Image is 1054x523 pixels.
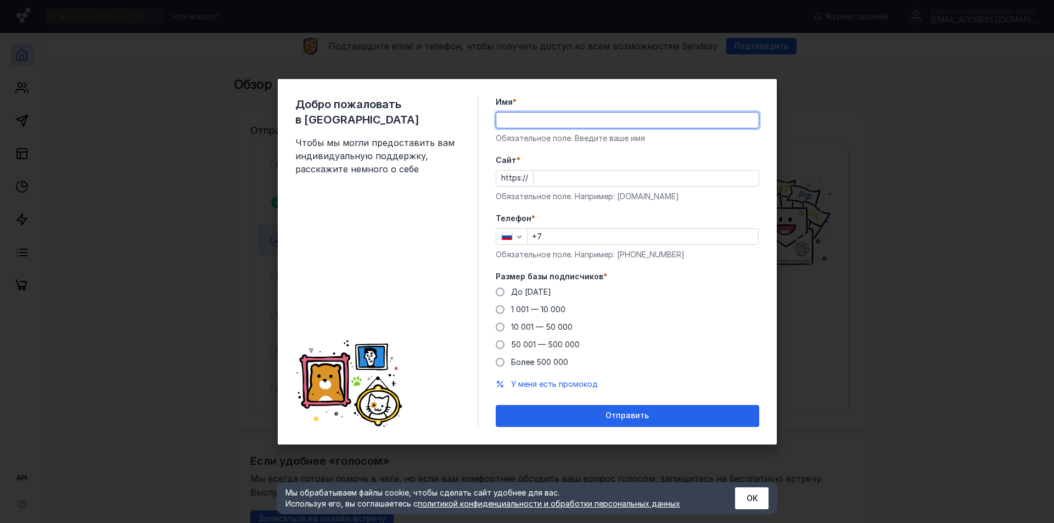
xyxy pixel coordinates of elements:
[511,322,573,331] span: 10 001 — 50 000
[496,249,759,260] div: Обязательное поле. Например: [PHONE_NUMBER]
[511,357,568,367] span: Более 500 000
[295,97,460,127] span: Добро пожаловать в [GEOGRAPHIC_DATA]
[511,379,598,389] span: У меня есть промокод
[735,487,769,509] button: ОК
[418,499,680,508] a: политикой конфиденциальности и обработки персональных данных
[295,136,460,176] span: Чтобы мы могли предоставить вам индивидуальную поддержку, расскажите немного о себе
[285,487,708,509] div: Мы обрабатываем файлы cookie, чтобы сделать сайт удобнее для вас. Используя его, вы соглашаетесь c
[511,340,580,349] span: 50 001 — 500 000
[496,133,759,144] div: Обязательное поле. Введите ваше имя
[496,271,603,282] span: Размер базы подписчиков
[496,213,531,224] span: Телефон
[511,379,598,390] button: У меня есть промокод
[606,411,649,420] span: Отправить
[496,191,759,202] div: Обязательное поле. Например: [DOMAIN_NAME]
[511,305,565,314] span: 1 001 — 10 000
[511,287,551,296] span: До [DATE]
[496,97,513,108] span: Имя
[496,405,759,427] button: Отправить
[496,155,517,166] span: Cайт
